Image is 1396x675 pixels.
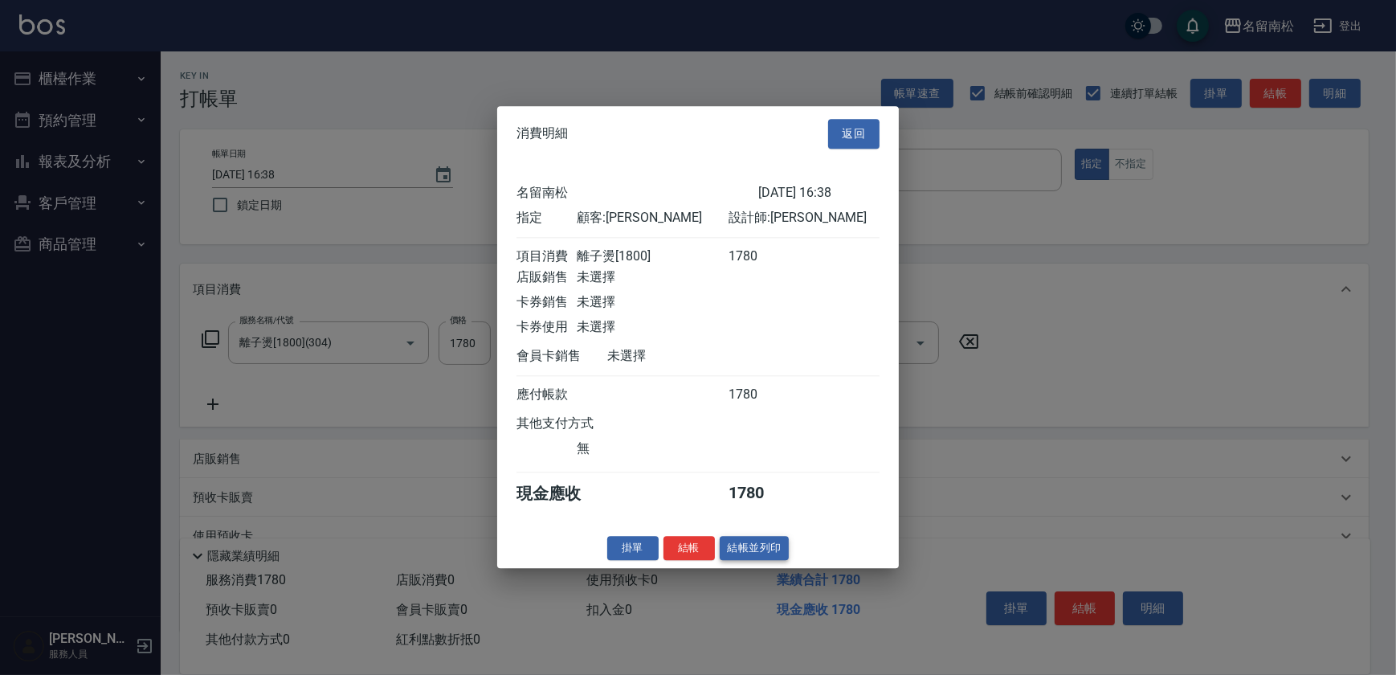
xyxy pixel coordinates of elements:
div: 項目消費 [516,248,577,265]
div: 名留南松 [516,185,758,202]
div: 卡券使用 [516,319,577,336]
div: 顧客: [PERSON_NAME] [577,210,728,227]
div: 1780 [729,387,789,403]
button: 掛單 [607,536,659,561]
div: 店販銷售 [516,269,577,286]
div: 1780 [729,483,789,505]
div: 現金應收 [516,483,607,505]
div: 未選擇 [577,269,728,286]
button: 返回 [828,119,880,149]
div: 指定 [516,210,577,227]
div: 會員卡銷售 [516,348,607,365]
div: 未選擇 [607,348,758,365]
div: 離子燙[1800] [577,248,728,265]
div: 設計師: [PERSON_NAME] [729,210,880,227]
button: 結帳 [663,536,715,561]
div: 1780 [729,248,789,265]
button: 結帳並列印 [720,536,790,561]
span: 消費明細 [516,126,568,142]
div: 其他支付方式 [516,415,638,432]
div: 未選擇 [577,294,728,311]
div: [DATE] 16:38 [758,185,880,202]
div: 未選擇 [577,319,728,336]
div: 應付帳款 [516,387,577,403]
div: 卡券銷售 [516,294,577,311]
div: 無 [577,440,728,457]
